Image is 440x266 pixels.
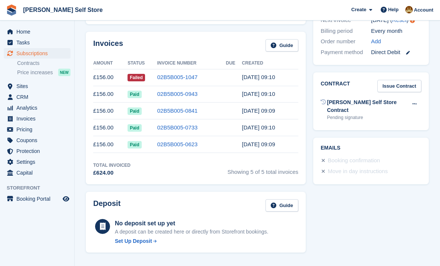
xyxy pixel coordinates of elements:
[16,157,61,167] span: Settings
[4,157,70,167] a: menu
[327,98,408,114] div: [PERSON_NAME] Self Store Contract
[242,57,298,69] th: Created
[328,156,380,165] div: Booking confirmation
[6,4,17,16] img: stora-icon-8386f47178a22dfd0bd8f6a31ec36ba5ce8667c1dd55bd0f319d3a0aa187defe.svg
[20,4,106,16] a: [PERSON_NAME] Self Store
[157,141,197,147] a: 02B5B005-0623
[4,26,70,37] a: menu
[265,199,298,212] a: Guide
[351,6,366,13] span: Create
[115,237,152,245] div: Set Up Deposit
[16,92,61,102] span: CRM
[16,81,61,91] span: Sites
[93,136,128,153] td: £156.00
[4,92,70,102] a: menu
[7,184,74,192] span: Storefront
[157,57,226,69] th: Invoice Number
[4,168,70,178] a: menu
[242,91,275,97] time: 2025-08-27 08:10:22 UTC
[409,17,416,24] div: Tooltip anchor
[4,113,70,124] a: menu
[16,113,61,124] span: Invoices
[157,91,197,97] a: 02B5B005-0943
[93,103,128,119] td: £156.00
[93,39,123,51] h2: Invoices
[226,57,242,69] th: Due
[327,114,408,121] div: Pending signature
[128,57,157,69] th: Status
[128,124,141,132] span: Paid
[93,86,128,103] td: £156.00
[242,124,275,131] time: 2025-06-27 08:10:08 UTC
[16,26,61,37] span: Home
[115,228,268,236] p: A deposit can be created here or directly from Storefront bookings.
[414,6,433,14] span: Account
[371,48,421,57] div: Direct Debit
[93,119,128,136] td: £156.00
[157,124,197,131] a: 02B5B005-0733
[17,69,53,76] span: Price increases
[321,48,371,57] div: Payment method
[157,107,197,114] a: 02B5B005-0841
[377,80,421,92] a: Issue Contract
[16,103,61,113] span: Analytics
[16,124,61,135] span: Pricing
[4,103,70,113] a: menu
[128,141,141,148] span: Paid
[93,57,128,69] th: Amount
[265,39,298,51] a: Guide
[93,199,120,212] h2: Deposit
[17,68,70,76] a: Price increases NEW
[328,167,388,176] div: Move in day instructions
[242,74,275,80] time: 2025-09-27 08:10:02 UTC
[4,48,70,59] a: menu
[4,124,70,135] a: menu
[16,194,61,204] span: Booking Portal
[16,48,61,59] span: Subscriptions
[17,60,70,67] a: Contracts
[4,37,70,48] a: menu
[371,27,421,35] div: Every month
[93,69,128,86] td: £156.00
[4,81,70,91] a: menu
[321,145,421,151] h2: Emails
[115,219,268,228] div: No deposit set up yet
[321,27,371,35] div: Billing period
[58,69,70,76] div: NEW
[62,194,70,203] a: Preview store
[227,162,298,177] span: Showing 5 of 5 total invoices
[93,162,131,169] div: Total Invoiced
[128,107,141,115] span: Paid
[371,37,381,46] a: Add
[128,74,145,81] span: Failed
[4,135,70,145] a: menu
[16,135,61,145] span: Coupons
[405,6,413,13] img: Tom Kingston
[115,237,268,245] a: Set Up Deposit
[16,146,61,156] span: Protection
[321,80,350,92] h2: Contract
[16,168,61,178] span: Capital
[157,74,197,80] a: 02B5B005-1047
[16,37,61,48] span: Tasks
[4,194,70,204] a: menu
[242,141,275,147] time: 2025-05-27 08:09:34 UTC
[4,146,70,156] a: menu
[388,6,399,13] span: Help
[128,91,141,98] span: Paid
[321,37,371,46] div: Order number
[321,16,371,25] div: Next invoice
[242,107,275,114] time: 2025-07-27 08:09:53 UTC
[93,169,131,177] div: £624.00
[371,16,421,25] div: [DATE] ( )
